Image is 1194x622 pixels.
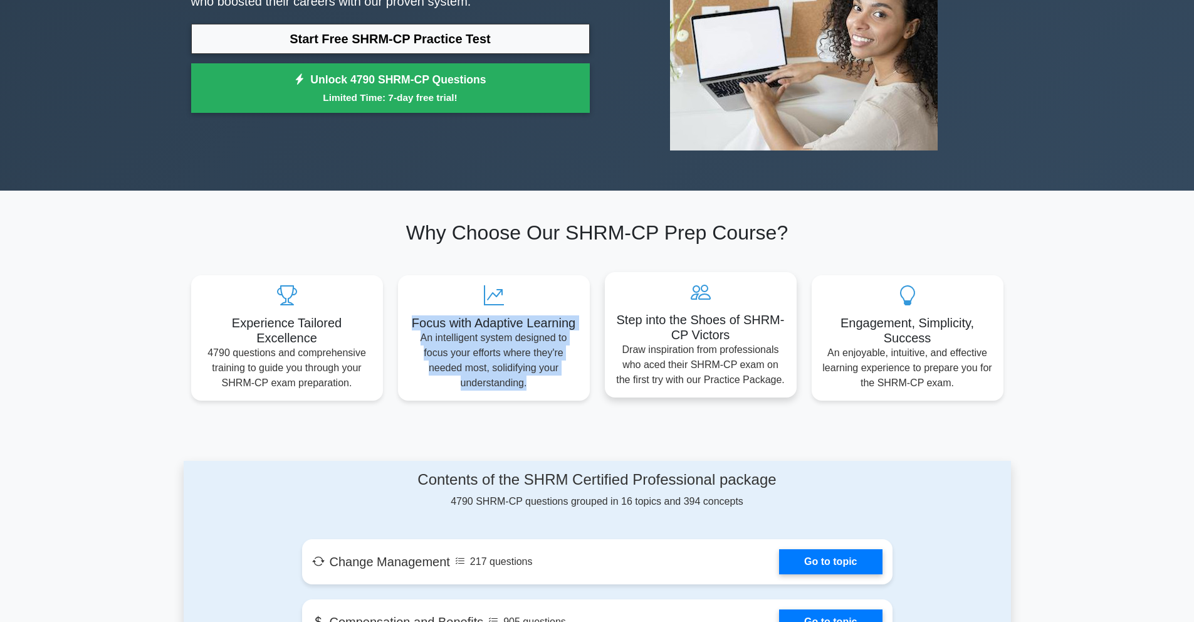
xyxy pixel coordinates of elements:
[191,24,590,54] a: Start Free SHRM-CP Practice Test
[191,63,590,113] a: Unlock 4790 SHRM-CP QuestionsLimited Time: 7-day free trial!
[191,221,1003,245] h2: Why Choose Our SHRM-CP Prep Course?
[201,315,373,345] h5: Experience Tailored Excellence
[207,90,574,105] small: Limited Time: 7-day free trial!
[201,345,373,391] p: 4790 questions and comprehensive training to guide you through your SHRM-CP exam preparation.
[615,312,787,342] h5: Step into the Shoes of SHRM-CP Victors
[822,345,993,391] p: An enjoyable, intuitive, and effective learning experience to prepare you for the SHRM-CP exam.
[615,342,787,387] p: Draw inspiration from professionals who aced their SHRM-CP exam on the first try with our Practic...
[302,471,893,489] h4: Contents of the SHRM Certified Professional package
[822,315,993,345] h5: Engagement, Simplicity, Success
[302,471,893,509] div: 4790 SHRM-CP questions grouped in 16 topics and 394 concepts
[408,330,580,391] p: An intelligent system designed to focus your efforts where they're needed most, solidifying your ...
[408,315,580,330] h5: Focus with Adaptive Learning
[779,549,882,574] a: Go to topic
